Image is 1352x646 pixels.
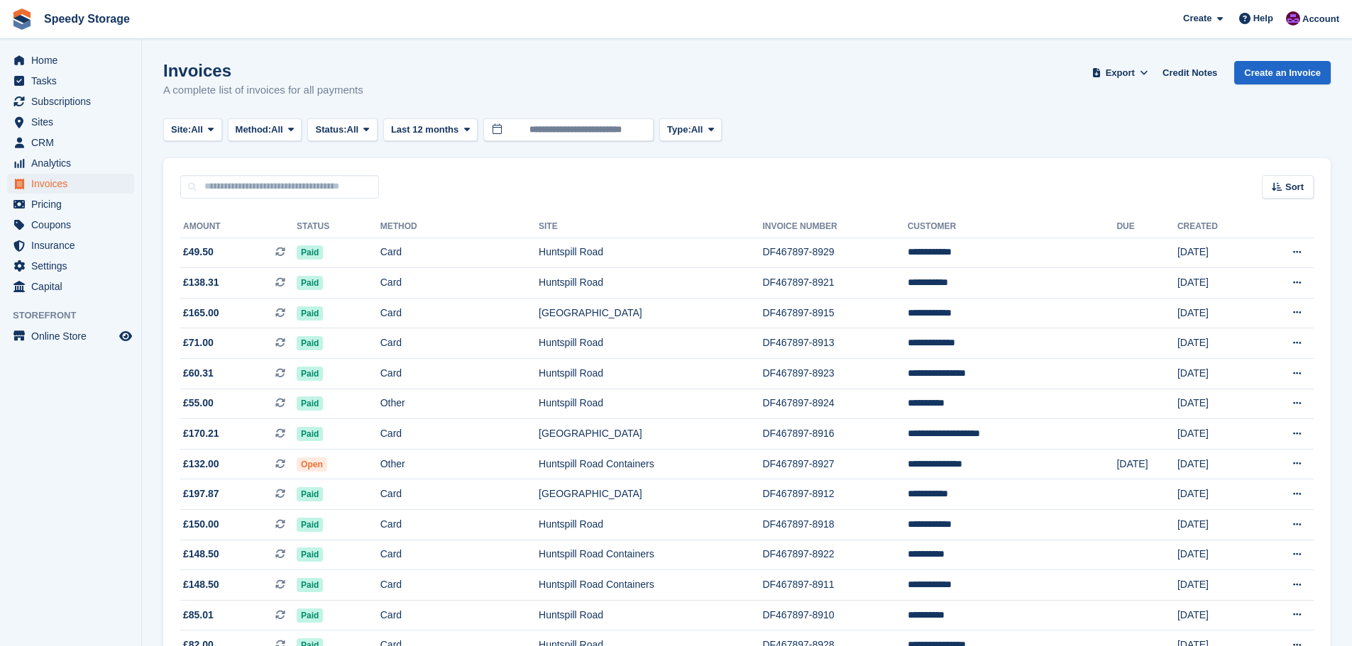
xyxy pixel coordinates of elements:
[1177,479,1256,510] td: [DATE]
[539,389,762,419] td: Huntspill Road
[347,123,359,137] span: All
[380,479,539,510] td: Card
[762,268,907,299] td: DF467897-8921
[180,216,297,238] th: Amount
[191,123,203,137] span: All
[183,608,214,623] span: £85.01
[183,306,219,321] span: £165.00
[762,600,907,630] td: DF467897-8910
[762,238,907,268] td: DF467897-8929
[171,123,191,137] span: Site:
[1177,540,1256,570] td: [DATE]
[183,457,219,472] span: £132.00
[183,335,214,350] span: £71.00
[539,268,762,299] td: Huntspill Road
[31,112,116,132] span: Sites
[1253,11,1273,26] span: Help
[539,479,762,510] td: [GEOGRAPHIC_DATA]
[307,118,377,142] button: Status: All
[1177,238,1256,268] td: [DATE]
[1157,61,1223,84] a: Credit Notes
[762,216,907,238] th: Invoice Number
[539,600,762,630] td: Huntspill Road
[315,123,346,137] span: Status:
[7,174,134,194] a: menu
[1177,298,1256,328] td: [DATE]
[297,487,323,501] span: Paid
[383,118,478,142] button: Last 12 months
[762,570,907,601] td: DF467897-8911
[391,123,458,137] span: Last 12 months
[1177,328,1256,359] td: [DATE]
[7,153,134,173] a: menu
[380,600,539,630] td: Card
[297,276,323,290] span: Paid
[1106,66,1135,80] span: Export
[1302,12,1339,26] span: Account
[183,275,219,290] span: £138.31
[297,518,323,532] span: Paid
[7,326,134,346] a: menu
[1177,510,1256,540] td: [DATE]
[762,419,907,450] td: DF467897-8916
[380,510,539,540] td: Card
[7,112,134,132] a: menu
[7,235,134,255] a: menu
[117,328,134,345] a: Preview store
[271,123,283,137] span: All
[228,118,302,142] button: Method: All
[1116,449,1177,479] td: [DATE]
[762,389,907,419] td: DF467897-8924
[1183,11,1211,26] span: Create
[380,216,539,238] th: Method
[31,215,116,235] span: Coupons
[1177,389,1256,419] td: [DATE]
[183,517,219,532] span: £150.00
[183,426,219,441] span: £170.21
[762,540,907,570] td: DF467897-8922
[31,133,116,152] span: CRM
[667,123,691,137] span: Type:
[7,215,134,235] a: menu
[31,256,116,276] span: Settings
[762,359,907,389] td: DF467897-8923
[163,118,222,142] button: Site: All
[297,547,323,562] span: Paid
[31,326,116,346] span: Online Store
[762,449,907,479] td: DF467897-8927
[31,174,116,194] span: Invoices
[539,328,762,359] td: Huntspill Road
[380,540,539,570] td: Card
[380,419,539,450] td: Card
[380,359,539,389] td: Card
[7,277,134,296] a: menu
[183,547,219,562] span: £148.50
[1177,216,1256,238] th: Created
[762,328,907,359] td: DF467897-8913
[7,194,134,214] a: menu
[31,194,116,214] span: Pricing
[183,577,219,592] span: £148.50
[1089,61,1151,84] button: Export
[31,153,116,173] span: Analytics
[13,308,141,323] span: Storefront
[297,245,323,260] span: Paid
[297,336,323,350] span: Paid
[31,71,116,91] span: Tasks
[163,82,363,99] p: A complete list of invoices for all payments
[1177,570,1256,601] td: [DATE]
[7,71,134,91] a: menu
[380,298,539,328] td: Card
[297,427,323,441] span: Paid
[380,238,539,268] td: Card
[183,245,214,260] span: £49.50
[380,389,539,419] td: Other
[236,123,272,137] span: Method:
[380,570,539,601] td: Card
[1177,449,1256,479] td: [DATE]
[539,359,762,389] td: Huntspill Road
[691,123,703,137] span: All
[297,367,323,381] span: Paid
[38,7,136,30] a: Speedy Storage
[539,540,762,570] td: Huntspill Road Containers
